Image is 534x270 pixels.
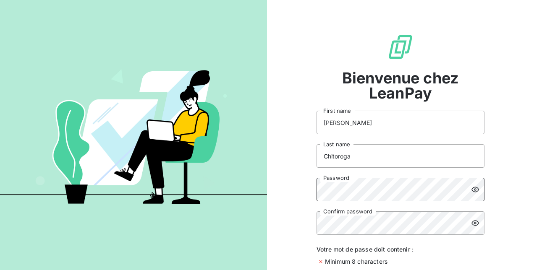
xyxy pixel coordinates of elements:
span: Minimum 8 characters [325,257,387,266]
input: placeholder [317,111,484,134]
input: placeholder [317,144,484,168]
img: logo sigle [387,34,414,60]
span: Bienvenue chez LeanPay [317,70,484,101]
span: Votre mot de passe doit contenir : [317,245,484,254]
